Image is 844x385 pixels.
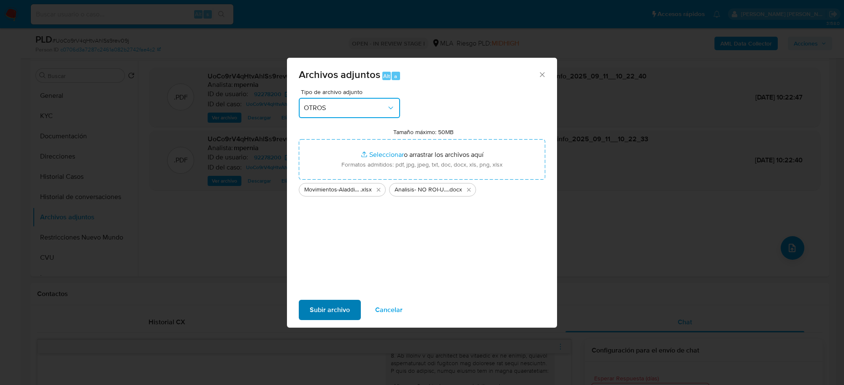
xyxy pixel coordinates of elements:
[448,186,462,194] span: .docx
[375,301,403,319] span: Cancelar
[538,70,546,78] button: Cerrar
[304,186,360,194] span: Movimientos-Aladdin-92278200
[299,67,380,82] span: Archivos adjuntos
[364,300,414,320] button: Cancelar
[360,186,372,194] span: .xlsx
[304,104,387,112] span: OTROS
[393,128,454,136] label: Tamaño máximo: 50MB
[299,300,361,320] button: Subir archivo
[299,180,545,197] ul: Archivos seleccionados
[373,185,384,195] button: Eliminar Movimientos-Aladdin-92278200.xlsx
[299,98,400,118] button: OTROS
[310,301,350,319] span: Subir archivo
[301,89,402,95] span: Tipo de archivo adjunto
[395,186,448,194] span: Analisis- NO ROI-UoCo9rV4qHtvAhlSs9rev09j_2025_08_18_23_35_42
[394,72,397,80] span: a
[464,185,474,195] button: Eliminar Analisis- NO ROI-UoCo9rV4qHtvAhlSs9rev09j_2025_08_18_23_35_42.docx
[383,72,390,80] span: Alt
